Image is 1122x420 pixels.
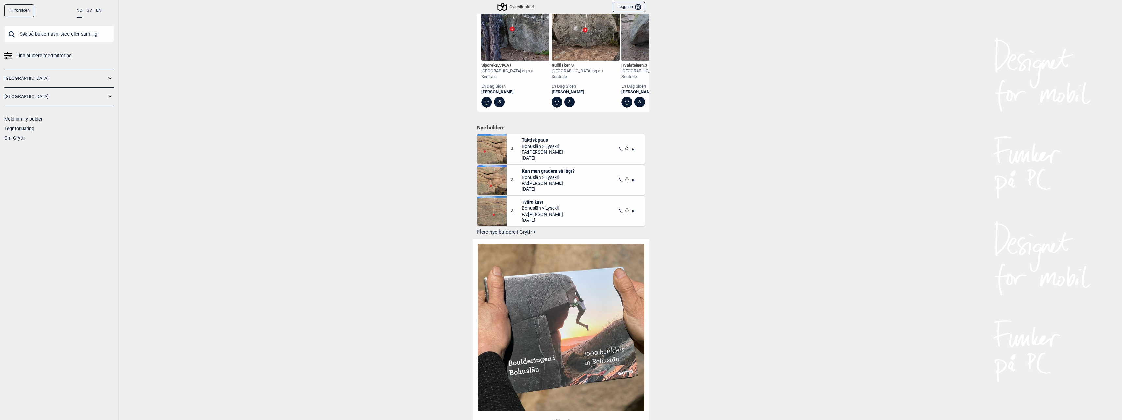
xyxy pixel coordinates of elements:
[477,227,645,237] button: Flere nye buldere i Gryttr >
[477,196,507,226] img: Tvara kast
[477,165,507,195] img: Kan man gradera sa lagt
[4,92,106,101] a: [GEOGRAPHIC_DATA]
[494,97,505,108] div: 5
[522,168,575,174] span: Kan man gradera så lågt?
[511,208,522,214] span: 3
[511,177,522,183] span: 3
[4,135,25,141] a: Om Gryttr
[4,26,114,43] input: Søk på buldernavn, sted eller samling
[4,126,34,131] a: Tegnforklaring
[481,84,549,89] div: en dag siden
[522,217,563,223] span: [DATE]
[477,124,645,131] h1: Nye buldere
[96,4,101,17] button: EN
[87,4,92,17] button: SV
[522,186,575,192] span: [DATE]
[499,63,501,68] span: 5
[552,84,620,89] div: en dag siden
[522,205,563,211] span: Bohuslän > Lysekil
[477,134,645,164] div: Taktisk paus3Taktisk pausBohuslän > LysekilFA:[PERSON_NAME][DATE]
[4,4,34,17] a: Til forsiden
[76,4,82,18] button: NO
[4,74,106,83] a: [GEOGRAPHIC_DATA]
[477,196,645,226] div: Tvara kast3Tvära kastBohuslän > LysekilFA:[PERSON_NAME][DATE]
[522,155,563,161] span: [DATE]
[522,199,563,205] span: Tvära kast
[522,149,563,155] span: FA: [PERSON_NAME]
[477,165,645,195] div: Kan man gradera sa lagt3Kan man gradera så lågt?Bohuslän > LysekilFA:[PERSON_NAME][DATE]
[552,68,620,79] div: [GEOGRAPHIC_DATA] og o > Sentrale
[481,89,549,95] a: [PERSON_NAME]
[477,134,507,164] img: Taktisk paus
[16,51,72,61] span: Finn buldere med filtrering
[4,116,42,122] a: Meld inn ny bulder
[552,89,620,95] a: [PERSON_NAME]
[481,68,549,79] div: [GEOGRAPHIC_DATA] og o > Sentrale
[481,63,549,68] div: Siporeks , Ψ
[522,180,575,186] span: FA: [PERSON_NAME]
[621,89,689,95] a: [PERSON_NAME]
[621,63,689,68] div: Hvalsteinen ,
[522,143,563,149] span: Bohuslän > Lysekil
[571,63,574,68] span: 3
[522,137,563,143] span: Taktisk paus
[4,51,114,61] a: Finn buldere med filtrering
[511,146,522,152] span: 3
[522,211,563,217] span: FA: [PERSON_NAME]
[645,63,647,68] span: 3
[504,63,512,68] span: 6A+
[613,2,645,12] button: Logg inn
[478,244,644,411] img: Omslag bouldering i bohuslen kvadrat
[621,68,689,79] div: [GEOGRAPHIC_DATA] og o > Sentrale
[634,97,645,108] div: 3
[564,97,575,108] div: 3
[552,63,620,68] div: Gullfisken ,
[621,84,689,89] div: en dag siden
[522,174,575,180] span: Bohuslän > Lysekil
[498,3,534,11] div: Oversiktskart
